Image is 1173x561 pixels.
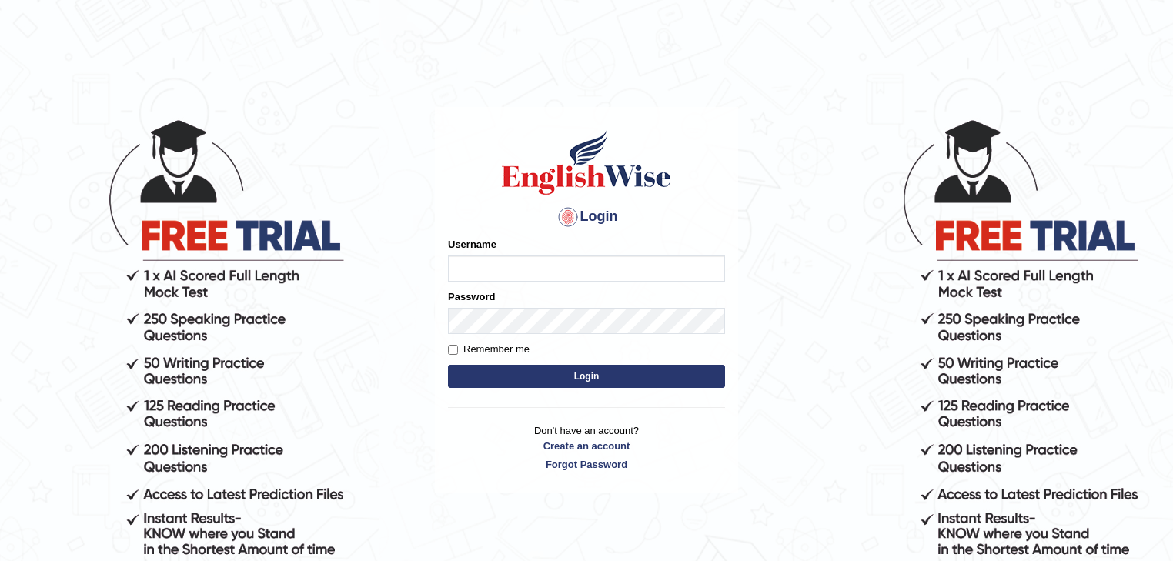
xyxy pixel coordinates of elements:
a: Create an account [448,439,725,453]
button: Login [448,365,725,388]
h4: Login [448,205,725,229]
input: Remember me [448,345,458,355]
img: Logo of English Wise sign in for intelligent practice with AI [499,128,674,197]
label: Password [448,289,495,304]
label: Username [448,237,496,252]
label: Remember me [448,342,530,357]
a: Forgot Password [448,457,725,472]
p: Don't have an account? [448,423,725,471]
